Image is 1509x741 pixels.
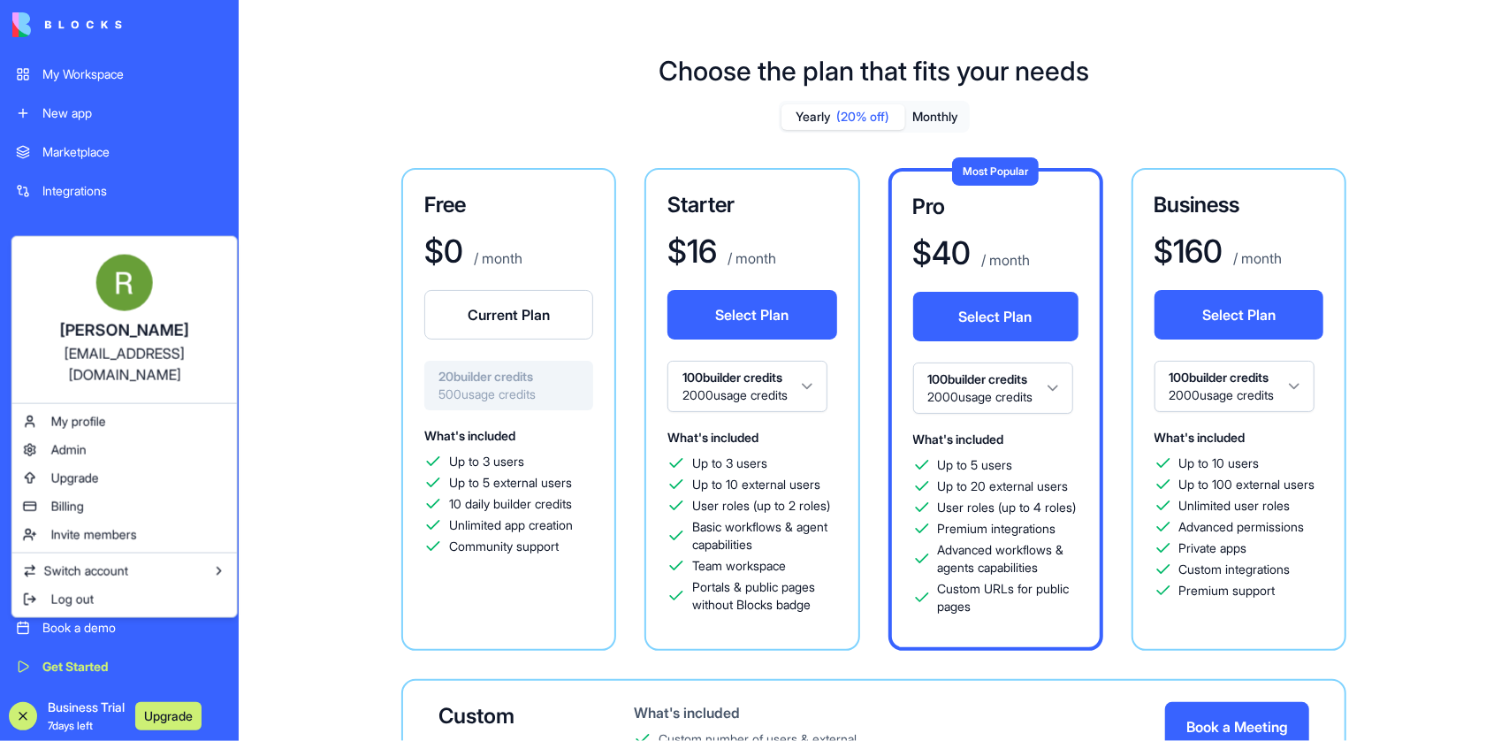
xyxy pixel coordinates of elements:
span: My profile [51,413,106,431]
a: Admin [16,436,233,464]
span: Log out [51,591,94,608]
span: Admin [51,441,87,459]
span: Recent [5,237,233,251]
a: Invite members [16,521,233,549]
img: ACg8ocIzCle88DuFvcSAndXM6_0hiHIz06eWaD5ONTvNaS_j1KVi5A=s96-c [96,255,153,311]
div: [PERSON_NAME] [30,318,219,343]
a: Upgrade [16,464,233,493]
a: My profile [16,408,233,436]
a: Billing [16,493,233,521]
div: [EMAIL_ADDRESS][DOMAIN_NAME] [30,343,219,386]
span: Switch account [44,562,128,580]
a: [PERSON_NAME][EMAIL_ADDRESS][DOMAIN_NAME] [16,241,233,400]
span: Invite members [51,526,137,544]
span: Upgrade [51,470,99,487]
span: Billing [51,498,84,516]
